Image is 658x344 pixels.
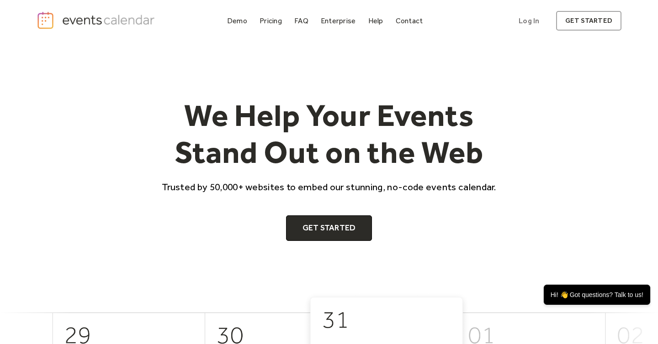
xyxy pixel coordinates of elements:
div: Pricing [260,18,282,23]
a: Log In [509,11,548,31]
div: FAQ [294,18,308,23]
a: Enterprise [317,15,359,27]
p: Trusted by 50,000+ websites to embed our stunning, no-code events calendar. [154,180,504,193]
a: FAQ [291,15,312,27]
div: Help [368,18,383,23]
div: Enterprise [321,18,356,23]
h1: We Help Your Events Stand Out on the Web [154,97,504,171]
a: get started [556,11,621,31]
a: Help [365,15,387,27]
a: Demo [223,15,251,27]
a: Contact [392,15,427,27]
a: home [37,11,157,30]
a: Get Started [286,215,372,241]
a: Pricing [256,15,286,27]
div: Contact [396,18,423,23]
div: Demo [227,18,247,23]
